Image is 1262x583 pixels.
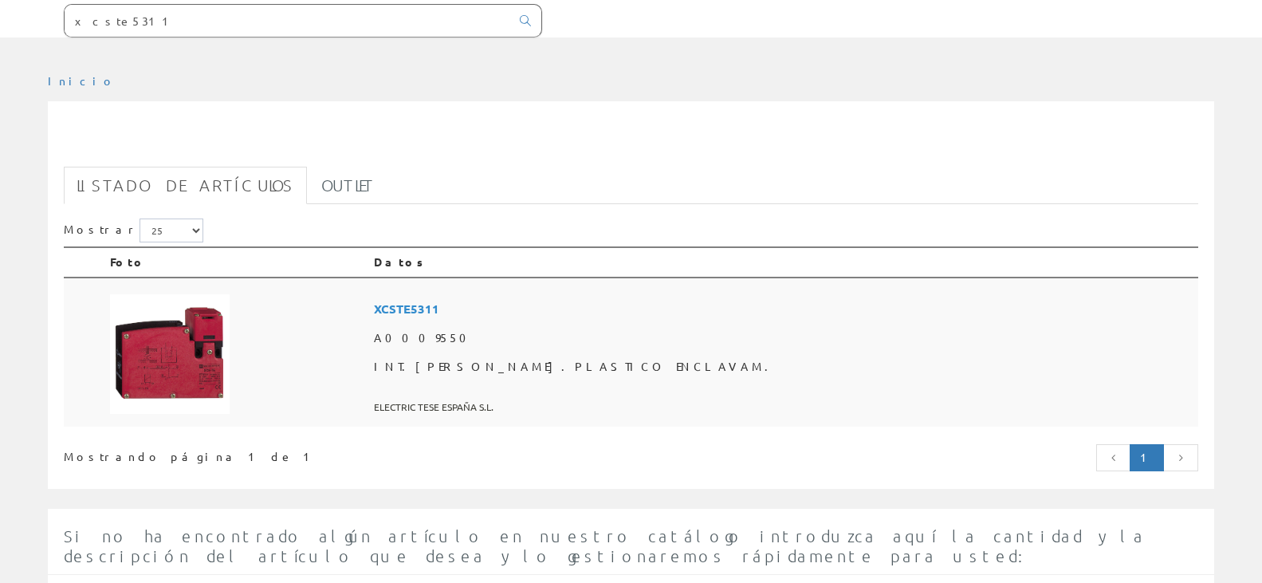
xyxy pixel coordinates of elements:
span: INT.[PERSON_NAME].PLASTICO ENCLAVAM. [374,353,1192,381]
a: Inicio [48,73,116,88]
select: Mostrar [140,219,203,242]
a: Página anterior [1096,444,1131,471]
th: Foto [104,247,368,278]
label: Mostrar [64,219,203,242]
h1: xcste5311 [64,127,1198,159]
a: Página siguiente [1163,444,1198,471]
a: Outlet [309,167,387,204]
a: Listado de artículos [64,167,307,204]
img: Foto artículo INT.SEGUR.PLASTICO ENCLAVAM. (150x150) [110,294,230,414]
input: Buscar ... [65,5,510,37]
div: Mostrando página 1 de 1 [64,443,522,465]
span: A0009550 [374,324,1192,353]
span: XCSTE5311 [374,294,1192,324]
span: ELECTRIC TESE ESPAÑA S.L. [374,394,1192,420]
span: Si no ha encontrado algún artículo en nuestro catálogo introduzca aquí la cantidad y la descripci... [64,526,1146,565]
a: Página actual [1130,444,1164,471]
th: Datos [368,247,1198,278]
